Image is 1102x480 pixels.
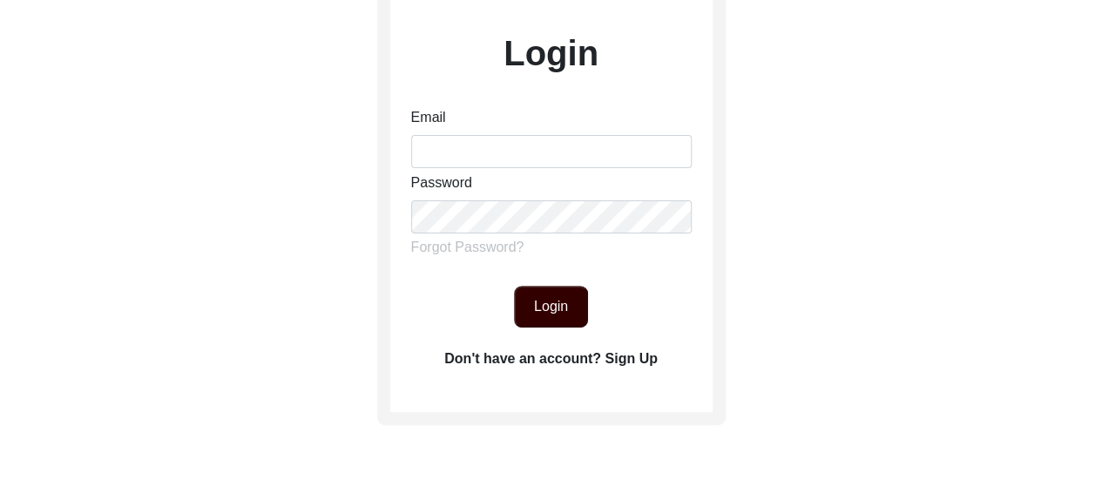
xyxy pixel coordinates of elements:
[444,348,658,369] label: Don't have an account? Sign Up
[411,107,446,128] label: Email
[514,286,588,328] button: Login
[504,27,598,79] label: Login
[411,172,472,193] label: Password
[411,237,524,258] label: Forgot Password?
